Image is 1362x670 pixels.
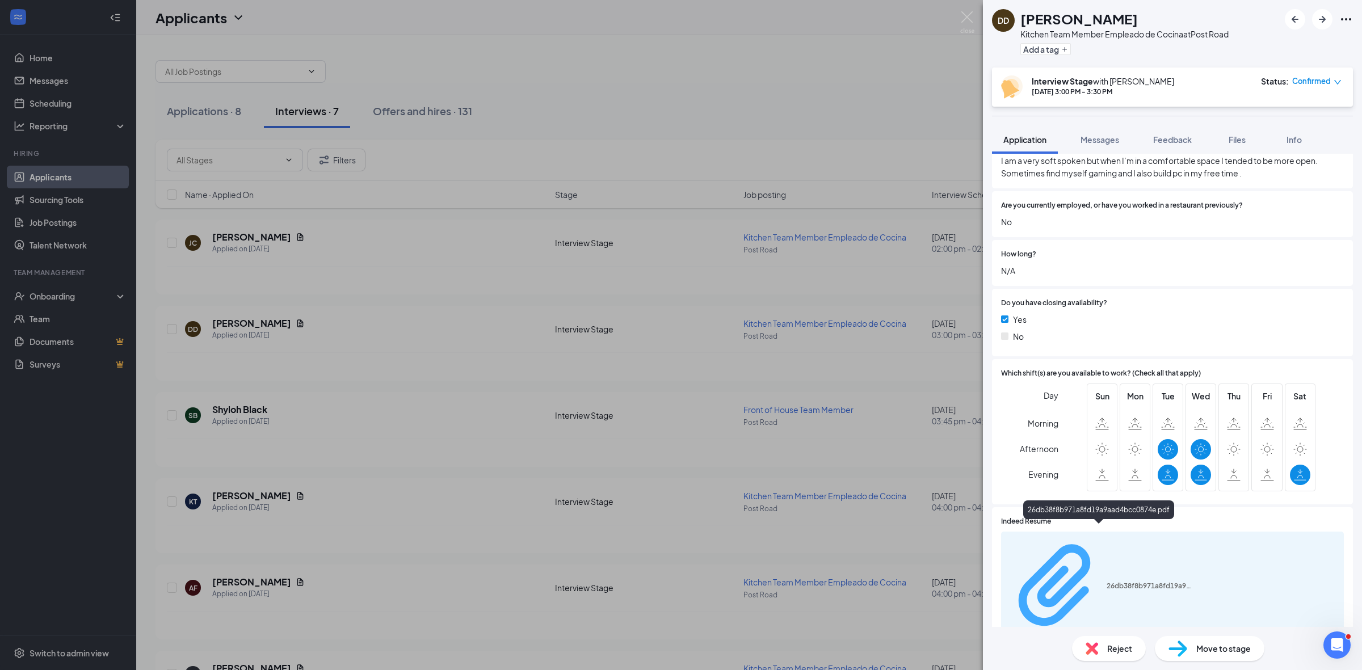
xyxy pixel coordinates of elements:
span: Are you currently employed, or have you worked in a restaurant previously? [1001,200,1243,211]
span: Day [1044,389,1058,402]
div: 26db38f8b971a8fd19a9aad4bcc0874e.pdf [1023,500,1174,519]
div: 26db38f8b971a8fd19a9aad4bcc0874e.pdf [1107,581,1192,591]
span: Do you have closing availability? [1001,298,1107,309]
b: Interview Stage [1032,76,1093,86]
svg: Paperclip [1008,537,1107,635]
span: Move to stage [1196,642,1251,655]
span: Fri [1257,390,1277,402]
span: Info [1287,134,1302,145]
a: Paperclip26db38f8b971a8fd19a9aad4bcc0874e.pdf [1008,537,1192,637]
span: Which shift(s) are you available to work? (Check all that apply) [1001,368,1201,379]
span: How long? [1001,249,1036,260]
span: No [1001,216,1344,228]
span: Afternoon [1020,439,1058,459]
button: PlusAdd a tag [1020,43,1071,55]
span: Evening [1028,464,1058,484]
span: No [1013,330,1024,343]
span: down [1334,78,1342,86]
svg: Ellipses [1339,12,1353,26]
span: I am a very soft spoken but when I’m in a comfortable space I tended to be more open. Sometimes f... [1001,154,1344,179]
span: Feedback [1153,134,1192,145]
button: ArrowRight [1312,9,1332,30]
svg: ArrowLeftNew [1288,12,1302,26]
svg: Plus [1061,46,1068,53]
span: Indeed Resume [1001,516,1051,527]
span: Mon [1125,390,1145,402]
div: Status : [1261,75,1289,87]
span: Morning [1028,413,1058,433]
span: Thu [1224,390,1244,402]
span: N/A [1001,264,1344,277]
h1: [PERSON_NAME] [1020,9,1138,28]
span: Wed [1191,390,1211,402]
span: Messages [1081,134,1119,145]
span: Yes [1013,313,1027,326]
button: ArrowLeftNew [1285,9,1305,30]
span: Files [1229,134,1246,145]
span: Reject [1107,642,1132,655]
div: DD [998,15,1009,26]
div: Kitchen Team Member Empleado de Cocina at Post Road [1020,28,1229,40]
span: Sun [1092,390,1112,402]
div: with [PERSON_NAME] [1032,75,1174,87]
span: Tue [1158,390,1178,402]
div: [DATE] 3:00 PM - 3:30 PM [1032,87,1174,96]
iframe: Intercom live chat [1323,631,1351,659]
span: Application [1003,134,1046,145]
span: Sat [1290,390,1310,402]
svg: ArrowRight [1315,12,1329,26]
span: Confirmed [1292,75,1331,87]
